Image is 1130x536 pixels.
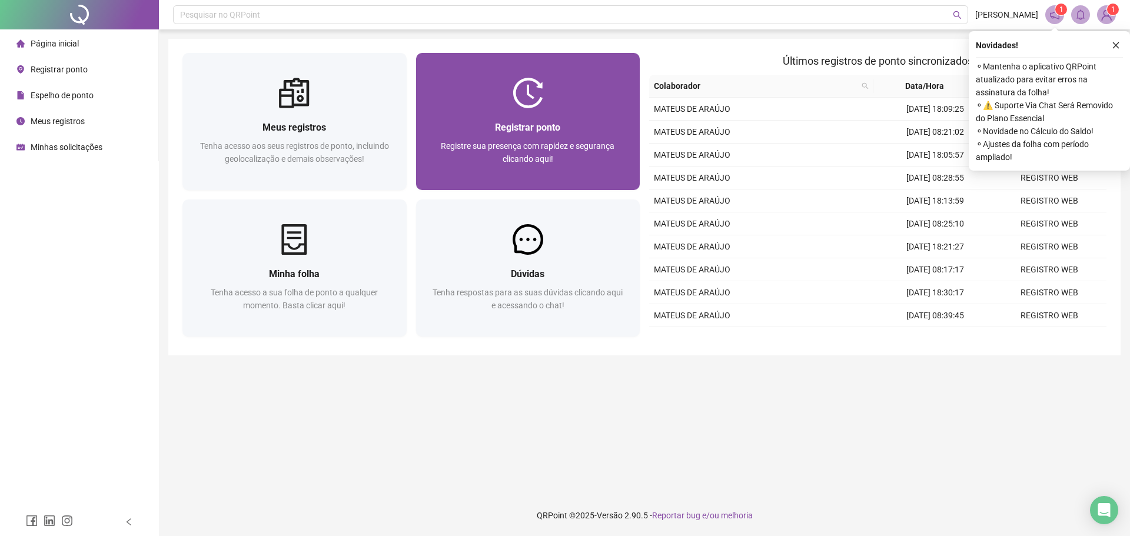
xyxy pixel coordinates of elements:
span: Últimos registros de ponto sincronizados [783,55,973,67]
span: facebook [26,515,38,527]
span: Tenha acesso aos seus registros de ponto, incluindo geolocalização e demais observações! [200,141,389,164]
span: home [16,39,25,48]
td: [DATE] 18:21:27 [878,235,992,258]
td: REGISTRO WEB [992,212,1106,235]
sup: 1 [1055,4,1067,15]
span: MATEUS DE ARAÚJO [654,104,730,114]
span: left [125,518,133,526]
a: Meus registrosTenha acesso aos seus registros de ponto, incluindo geolocalização e demais observa... [182,53,407,190]
span: ⚬ ⚠️ Suporte Via Chat Será Removido do Plano Essencial [976,99,1123,125]
span: Registre sua presença com rapidez e segurança clicando aqui! [441,141,614,164]
span: search [862,82,869,89]
td: REGISTRO WEB [992,258,1106,281]
span: Página inicial [31,39,79,48]
span: MATEUS DE ARAÚJO [654,150,730,159]
td: [DATE] 18:33:16 [878,327,992,350]
span: bell [1075,9,1086,20]
span: ⚬ Mantenha o aplicativo QRPoint atualizado para evitar erros na assinatura da folha! [976,60,1123,99]
span: ⚬ Ajustes da folha com período ampliado! [976,138,1123,164]
span: Reportar bug e/ou melhoria [652,511,753,520]
span: close [1112,41,1120,49]
span: Meus registros [262,122,326,133]
td: REGISTRO WEB [992,304,1106,327]
span: instagram [61,515,73,527]
td: REGISTRO WEB [992,167,1106,189]
a: Registrar pontoRegistre sua presença com rapidez e segurança clicando aqui! [416,53,640,190]
span: search [859,77,871,95]
td: [DATE] 18:05:57 [878,144,992,167]
footer: QRPoint © 2025 - 2.90.5 - [159,495,1130,536]
td: REGISTRO WEB [992,327,1106,350]
span: MATEUS DE ARAÚJO [654,242,730,251]
span: Registrar ponto [31,65,88,74]
span: Meus registros [31,116,85,126]
td: [DATE] 08:21:02 [878,121,992,144]
td: [DATE] 18:09:25 [878,98,992,121]
span: 1 [1059,5,1063,14]
span: file [16,91,25,99]
td: REGISTRO WEB [992,281,1106,304]
span: search [953,11,962,19]
sup: Atualize o seu contato no menu Meus Dados [1107,4,1119,15]
img: 75646 [1098,6,1115,24]
td: [DATE] 18:13:59 [878,189,992,212]
a: DúvidasTenha respostas para as suas dúvidas clicando aqui e acessando o chat! [416,199,640,337]
span: Dúvidas [511,268,544,279]
span: notification [1049,9,1060,20]
span: environment [16,65,25,74]
a: Minha folhaTenha acesso a sua folha de ponto a qualquer momento. Basta clicar aqui! [182,199,407,337]
span: MATEUS DE ARAÚJO [654,173,730,182]
td: [DATE] 08:17:17 [878,258,992,281]
td: [DATE] 08:28:55 [878,167,992,189]
span: Novidades ! [976,39,1018,52]
span: clock-circle [16,117,25,125]
span: Minha folha [269,268,320,279]
span: Tenha respostas para as suas dúvidas clicando aqui e acessando o chat! [433,288,623,310]
td: [DATE] 08:25:10 [878,212,992,235]
span: MATEUS DE ARAÚJO [654,219,730,228]
div: Open Intercom Messenger [1090,496,1118,524]
span: linkedin [44,515,55,527]
span: Minhas solicitações [31,142,102,152]
span: ⚬ Novidade no Cálculo do Saldo! [976,125,1123,138]
span: MATEUS DE ARAÚJO [654,311,730,320]
span: MATEUS DE ARAÚJO [654,265,730,274]
span: 1 [1111,5,1115,14]
span: [PERSON_NAME] [975,8,1038,21]
span: Registrar ponto [495,122,560,133]
span: schedule [16,143,25,151]
span: Data/Hora [878,79,972,92]
th: Data/Hora [873,75,986,98]
span: Colaborador [654,79,857,92]
span: Versão [597,511,623,520]
td: [DATE] 08:39:45 [878,304,992,327]
span: MATEUS DE ARAÚJO [654,127,730,137]
span: MATEUS DE ARAÚJO [654,288,730,297]
span: MATEUS DE ARAÚJO [654,196,730,205]
td: REGISTRO WEB [992,235,1106,258]
td: [DATE] 18:30:17 [878,281,992,304]
span: Espelho de ponto [31,91,94,100]
span: Tenha acesso a sua folha de ponto a qualquer momento. Basta clicar aqui! [211,288,378,310]
td: REGISTRO WEB [992,189,1106,212]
